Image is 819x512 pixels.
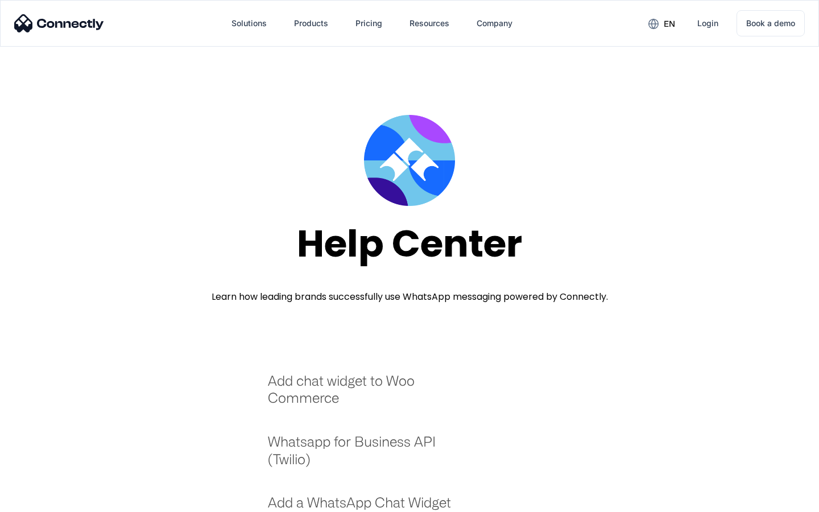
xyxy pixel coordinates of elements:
[409,15,449,31] div: Resources
[268,433,466,479] a: Whatsapp for Business API (Twilio)
[294,15,328,31] div: Products
[468,10,522,37] div: Company
[664,16,675,32] div: en
[346,10,391,37] a: Pricing
[285,10,337,37] div: Products
[14,14,104,32] img: Connectly Logo
[688,10,727,37] a: Login
[355,15,382,31] div: Pricing
[231,15,267,31] div: Solutions
[639,15,684,32] div: en
[268,372,466,418] a: Add chat widget to Woo Commerce
[697,15,718,31] div: Login
[23,492,68,508] ul: Language list
[222,10,276,37] div: Solutions
[737,10,805,36] a: Book a demo
[11,492,68,508] aside: Language selected: English
[212,290,608,304] div: Learn how leading brands successfully use WhatsApp messaging powered by Connectly.
[297,223,522,265] div: Help Center
[400,10,458,37] div: Resources
[477,15,512,31] div: Company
